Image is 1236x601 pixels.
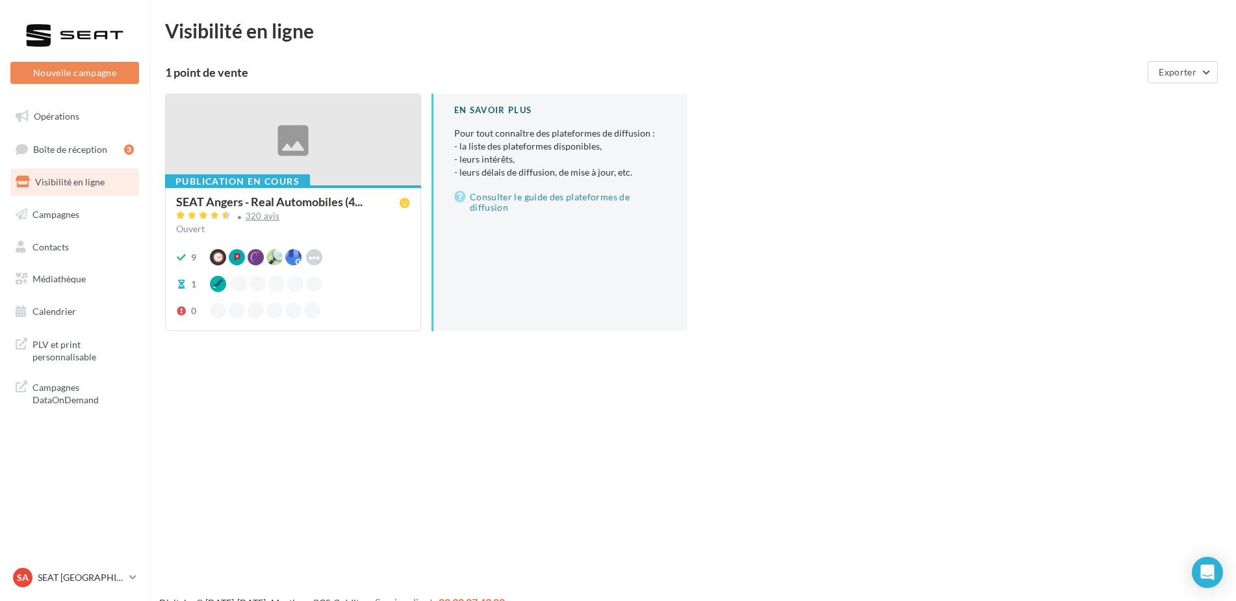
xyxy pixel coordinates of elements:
[32,209,79,220] span: Campagnes
[8,373,142,412] a: Campagnes DataOnDemand
[454,153,667,166] li: - leurs intérêts,
[35,176,105,187] span: Visibilité en ligne
[8,103,142,130] a: Opérations
[1148,61,1218,83] button: Exporter
[34,111,79,122] span: Opérations
[1192,557,1223,588] div: Open Intercom Messenger
[191,304,196,317] div: 0
[8,168,142,196] a: Visibilité en ligne
[176,196,363,207] span: SEAT Angers - Real Automobiles (4...
[38,571,124,584] p: SEAT [GEOGRAPHIC_DATA]
[10,565,139,590] a: SA SEAT [GEOGRAPHIC_DATA]
[176,209,410,225] a: 320 avis
[165,21,1220,40] div: Visibilité en ligne
[32,306,76,317] span: Calendrier
[454,189,667,215] a: Consulter le guide des plateformes de diffusion
[1159,66,1196,77] span: Exporter
[8,265,142,293] a: Médiathèque
[8,298,142,325] a: Calendrier
[32,379,134,407] span: Campagnes DataOnDemand
[8,135,142,163] a: Boîte de réception3
[10,62,139,84] button: Nouvelle campagne
[8,234,142,261] a: Contacts
[32,241,69,252] span: Contacts
[17,571,29,584] span: SA
[176,223,205,234] span: Ouvert
[124,144,134,155] div: 3
[165,66,1142,78] div: 1 point de vente
[8,330,142,369] a: PLV et print personnalisable
[33,143,107,154] span: Boîte de réception
[32,336,134,364] span: PLV et print personnalisable
[191,278,196,291] div: 1
[454,140,667,153] li: - la liste des plateformes disponibles,
[454,166,667,179] li: - leurs délais de diffusion, de mise à jour, etc.
[8,201,142,228] a: Campagnes
[32,273,86,284] span: Médiathèque
[454,104,667,116] div: En savoir plus
[191,251,196,264] div: 9
[165,174,310,189] div: Publication en cours
[454,127,667,179] p: Pour tout connaître des plateformes de diffusion :
[246,212,280,220] div: 320 avis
